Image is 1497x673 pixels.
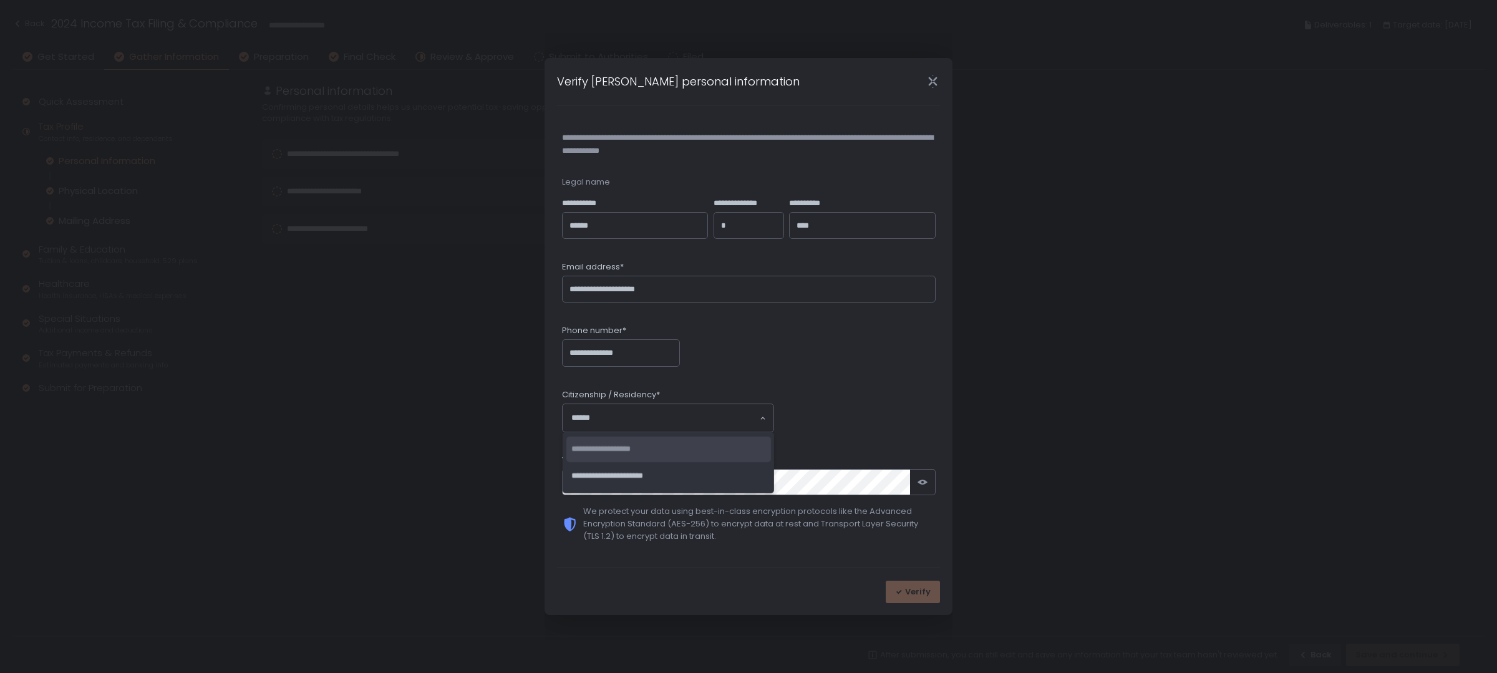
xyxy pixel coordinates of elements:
span: Citizenship / Residency* [562,389,660,400]
h1: Verify [PERSON_NAME] personal information [557,73,800,90]
div: Close [913,74,952,89]
span: Phone number* [562,325,626,336]
span: Email address* [562,261,624,273]
input: Search for option [571,412,758,424]
div: Legal name [562,177,936,188]
div: Search for option [563,404,773,432]
div: We protect your data using best-in-class encryption protocols like the Advanced Encryption Standa... [583,505,936,543]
